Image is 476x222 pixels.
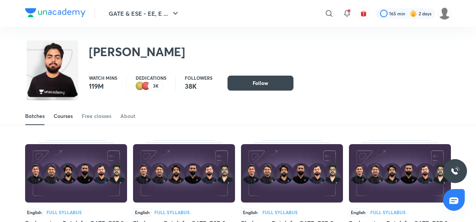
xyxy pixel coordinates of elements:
div: About [120,112,135,120]
p: 3K [153,83,159,89]
div: Full Syllabus [370,210,406,215]
p: Followers [185,76,213,80]
p: Watch mins [89,76,117,80]
span: English [241,208,259,216]
span: English [25,208,43,216]
span: English [133,208,151,216]
img: educator badge2 [136,82,145,91]
div: Full Syllabus [46,210,82,215]
a: About [120,107,135,125]
img: sawan Patel [438,7,451,20]
span: English [349,208,367,216]
img: educator badge1 [142,82,151,91]
img: Company Logo [25,8,85,17]
img: Thumbnail [241,144,343,203]
img: class [27,42,78,98]
p: 38K [185,82,213,91]
div: Batches [25,112,45,120]
p: 119M [89,82,117,91]
button: Follow [228,76,293,91]
a: Free classes [82,107,111,125]
a: Batches [25,107,45,125]
div: Free classes [82,112,111,120]
button: GATE & ESE - EE, E ... [104,6,184,21]
p: Dedications [136,76,166,80]
h2: [PERSON_NAME] [89,44,185,59]
div: Full Syllabus [154,210,190,215]
a: Company Logo [25,8,85,19]
div: Full Syllabus [262,210,298,215]
img: Thumbnail [25,144,127,203]
img: Thumbnail [349,144,451,203]
img: ttu [451,167,460,176]
button: avatar [358,7,370,19]
img: avatar [360,10,367,17]
img: Thumbnail [133,144,235,203]
span: Follow [253,79,268,87]
a: Courses [54,107,73,125]
img: streak [410,10,417,17]
div: Courses [54,112,73,120]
